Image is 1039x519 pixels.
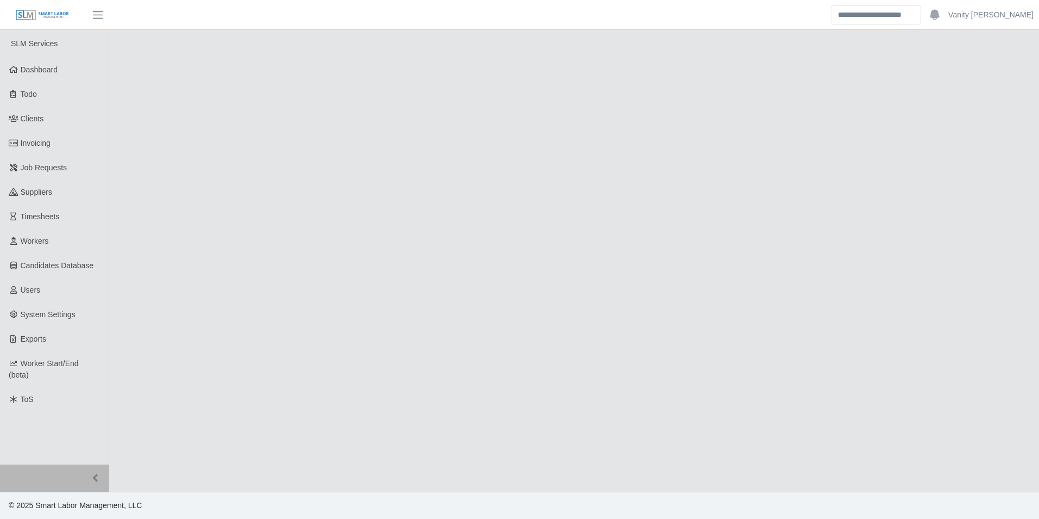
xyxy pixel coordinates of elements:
[21,261,94,270] span: Candidates Database
[21,237,49,245] span: Workers
[11,39,58,48] span: SLM Services
[9,359,79,379] span: Worker Start/End (beta)
[15,9,70,21] img: SLM Logo
[21,65,58,74] span: Dashboard
[831,5,921,24] input: Search
[21,188,52,196] span: Suppliers
[21,114,44,123] span: Clients
[21,139,51,147] span: Invoicing
[948,9,1034,21] a: Vanity [PERSON_NAME]
[21,163,67,172] span: Job Requests
[21,310,76,319] span: System Settings
[21,335,46,343] span: Exports
[21,286,41,294] span: Users
[21,212,60,221] span: Timesheets
[21,90,37,98] span: Todo
[9,501,142,510] span: © 2025 Smart Labor Management, LLC
[21,395,34,404] span: ToS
